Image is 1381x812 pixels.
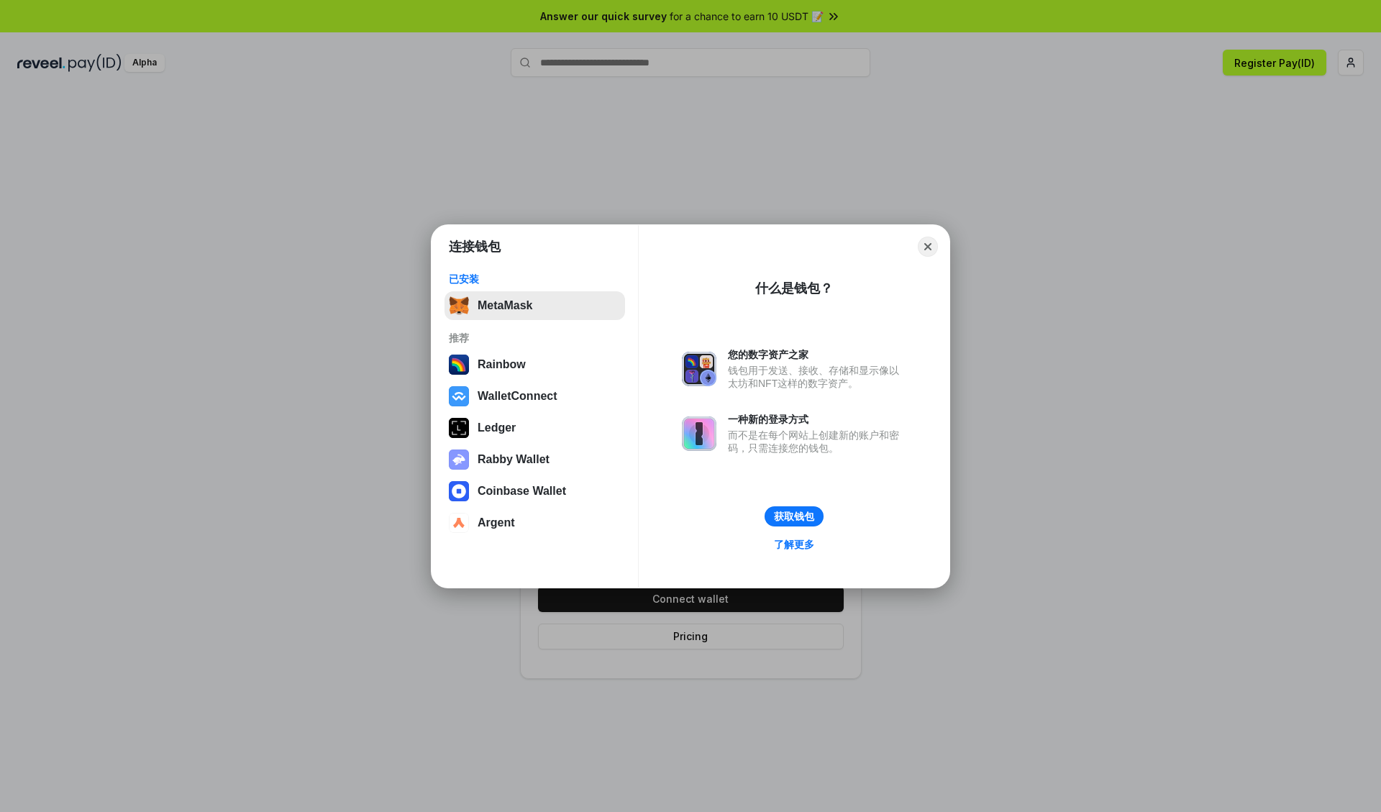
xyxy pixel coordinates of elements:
[449,296,469,316] img: svg+xml,%3Csvg%20fill%3D%22none%22%20height%3D%2233%22%20viewBox%3D%220%200%2035%2033%22%20width%...
[449,238,501,255] h1: 连接钱包
[765,535,823,554] a: 了解更多
[478,485,566,498] div: Coinbase Wallet
[445,414,625,442] button: Ledger
[478,421,516,434] div: Ledger
[478,390,557,403] div: WalletConnect
[728,413,906,426] div: 一种新的登录方式
[445,382,625,411] button: WalletConnect
[449,513,469,533] img: svg+xml,%3Csvg%20width%3D%2228%22%20height%3D%2228%22%20viewBox%3D%220%200%2028%2028%22%20fill%3D...
[765,506,824,526] button: 获取钱包
[478,358,526,371] div: Rainbow
[445,350,625,379] button: Rainbow
[478,516,515,529] div: Argent
[449,418,469,438] img: svg+xml,%3Csvg%20xmlns%3D%22http%3A%2F%2Fwww.w3.org%2F2000%2Fsvg%22%20width%3D%2228%22%20height%3...
[682,352,716,386] img: svg+xml,%3Csvg%20xmlns%3D%22http%3A%2F%2Fwww.w3.org%2F2000%2Fsvg%22%20fill%3D%22none%22%20viewBox...
[449,450,469,470] img: svg+xml,%3Csvg%20xmlns%3D%22http%3A%2F%2Fwww.w3.org%2F2000%2Fsvg%22%20fill%3D%22none%22%20viewBox...
[449,481,469,501] img: svg+xml,%3Csvg%20width%3D%2228%22%20height%3D%2228%22%20viewBox%3D%220%200%2028%2028%22%20fill%3D...
[774,538,814,551] div: 了解更多
[478,453,550,466] div: Rabby Wallet
[449,386,469,406] img: svg+xml,%3Csvg%20width%3D%2228%22%20height%3D%2228%22%20viewBox%3D%220%200%2028%2028%22%20fill%3D...
[445,445,625,474] button: Rabby Wallet
[918,237,938,257] button: Close
[449,273,621,286] div: 已安装
[445,508,625,537] button: Argent
[449,355,469,375] img: svg+xml,%3Csvg%20width%3D%22120%22%20height%3D%22120%22%20viewBox%3D%220%200%20120%20120%22%20fil...
[728,429,906,455] div: 而不是在每个网站上创建新的账户和密码，只需连接您的钱包。
[728,364,906,390] div: 钱包用于发送、接收、存储和显示像以太坊和NFT这样的数字资产。
[445,477,625,506] button: Coinbase Wallet
[774,510,814,523] div: 获取钱包
[682,416,716,451] img: svg+xml,%3Csvg%20xmlns%3D%22http%3A%2F%2Fwww.w3.org%2F2000%2Fsvg%22%20fill%3D%22none%22%20viewBox...
[449,332,621,345] div: 推荐
[728,348,906,361] div: 您的数字资产之家
[755,280,833,297] div: 什么是钱包？
[445,291,625,320] button: MetaMask
[478,299,532,312] div: MetaMask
